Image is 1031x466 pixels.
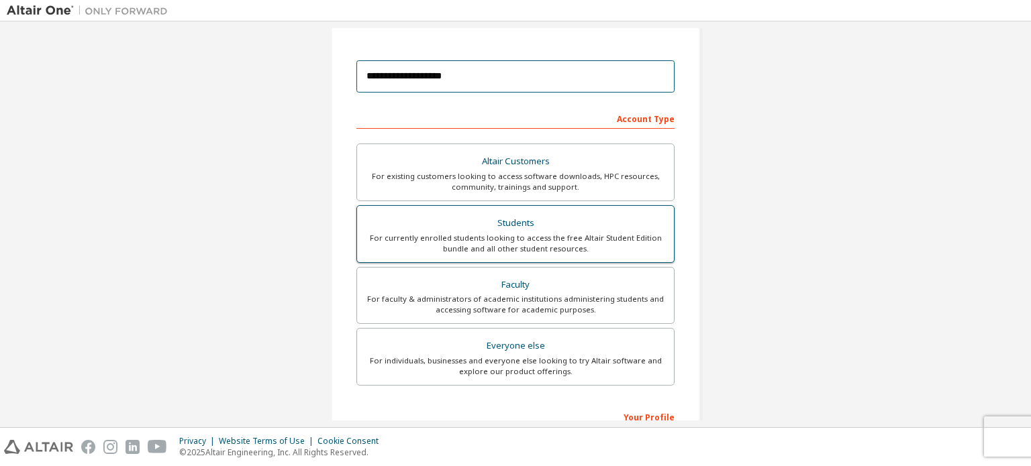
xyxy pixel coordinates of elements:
div: Altair Customers [365,152,666,171]
img: Altair One [7,4,175,17]
div: Account Type [356,107,675,129]
img: linkedin.svg [126,440,140,454]
div: Faculty [365,276,666,294]
img: youtube.svg [148,440,167,454]
div: Your Profile [356,406,675,427]
img: instagram.svg [103,440,117,454]
div: Privacy [179,436,219,447]
div: For individuals, businesses and everyone else looking to try Altair software and explore our prod... [365,355,666,377]
div: Students [365,214,666,233]
div: For currently enrolled students looking to access the free Altair Student Edition bundle and all ... [365,233,666,254]
img: facebook.svg [81,440,95,454]
p: © 2025 Altair Engineering, Inc. All Rights Reserved. [179,447,387,458]
div: For existing customers looking to access software downloads, HPC resources, community, trainings ... [365,171,666,192]
div: Everyone else [365,337,666,355]
img: altair_logo.svg [4,440,73,454]
div: For faculty & administrators of academic institutions administering students and accessing softwa... [365,294,666,315]
div: Website Terms of Use [219,436,317,447]
div: Cookie Consent [317,436,387,447]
